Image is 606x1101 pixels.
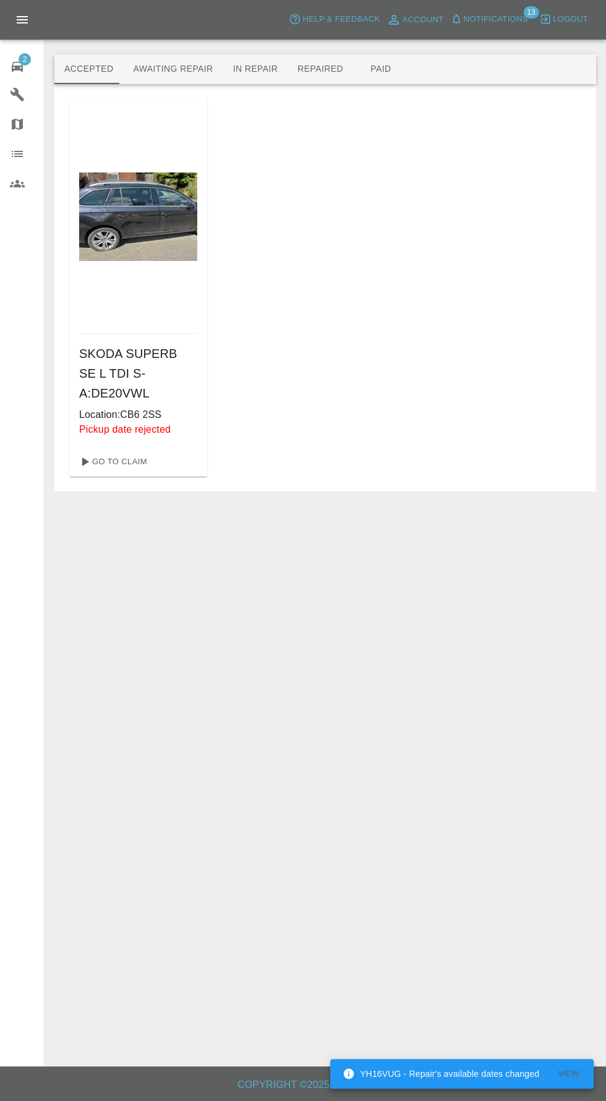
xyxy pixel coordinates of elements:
button: Accepted [54,54,123,84]
span: Help & Feedback [302,12,380,27]
span: 13 [523,6,539,19]
p: Location: CB6 2SS [79,407,197,422]
p: Pickup date rejected [79,422,197,437]
button: Repaired [288,54,353,84]
button: Open drawer [7,5,37,35]
span: Notifications [464,12,528,27]
span: 2 [19,53,31,66]
h6: SKODA SUPERB SE L TDI S-A : DE20VWL [79,344,197,403]
button: Awaiting Repair [123,54,223,84]
span: Account [403,13,444,27]
button: Paid [353,54,409,84]
button: Notifications [447,10,531,29]
h6: Copyright © 2025 Axioma [10,1076,596,1094]
div: YH16VUG - Repair's available dates changed [343,1063,539,1085]
a: Account [383,10,447,30]
button: Logout [536,10,591,29]
button: View [549,1065,589,1084]
button: Help & Feedback [286,10,383,29]
span: Logout [553,12,588,27]
button: In Repair [223,54,288,84]
a: Go To Claim [74,452,150,472]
